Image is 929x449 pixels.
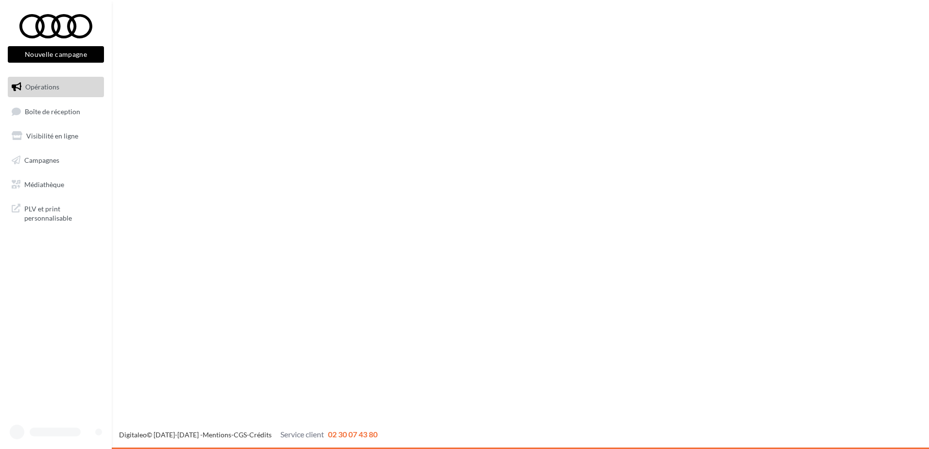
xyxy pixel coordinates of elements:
a: Digitaleo [119,431,147,439]
a: Mentions [203,431,231,439]
span: Opérations [25,83,59,91]
button: Nouvelle campagne [8,46,104,63]
span: Campagnes [24,156,59,164]
a: Opérations [6,77,106,97]
a: CGS [234,431,247,439]
span: Boîte de réception [25,107,80,115]
a: Boîte de réception [6,101,106,122]
a: Campagnes [6,150,106,171]
span: 02 30 07 43 80 [328,430,378,439]
a: Médiathèque [6,174,106,195]
a: PLV et print personnalisable [6,198,106,227]
span: Service client [280,430,324,439]
a: Visibilité en ligne [6,126,106,146]
span: PLV et print personnalisable [24,202,100,223]
a: Crédits [249,431,272,439]
span: Médiathèque [24,180,64,188]
span: © [DATE]-[DATE] - - - [119,431,378,439]
span: Visibilité en ligne [26,132,78,140]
